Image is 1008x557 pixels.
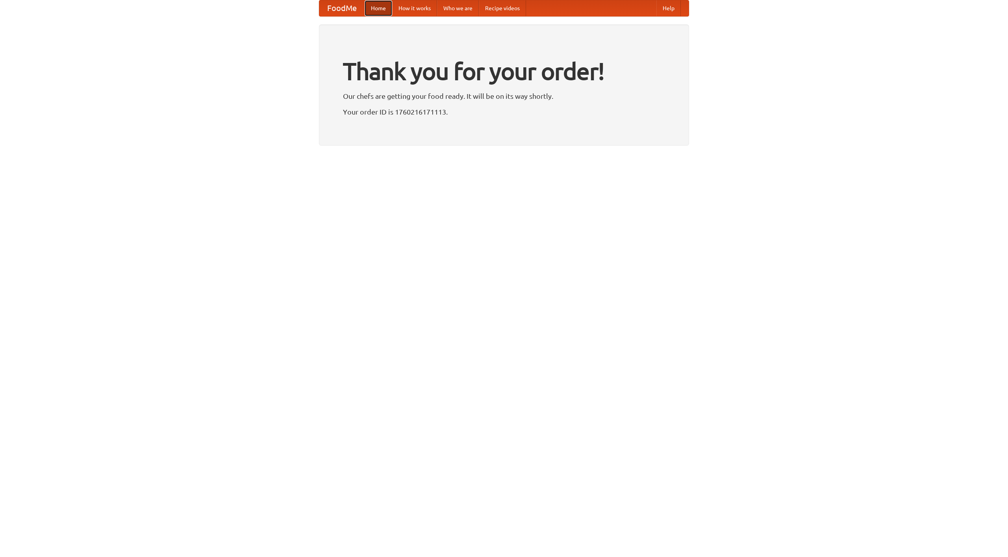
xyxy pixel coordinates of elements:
[479,0,526,16] a: Recipe videos
[656,0,681,16] a: Help
[365,0,392,16] a: Home
[319,0,365,16] a: FoodMe
[437,0,479,16] a: Who we are
[343,90,665,102] p: Our chefs are getting your food ready. It will be on its way shortly.
[343,106,665,118] p: Your order ID is 1760216171113.
[392,0,437,16] a: How it works
[343,52,665,90] h1: Thank you for your order!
